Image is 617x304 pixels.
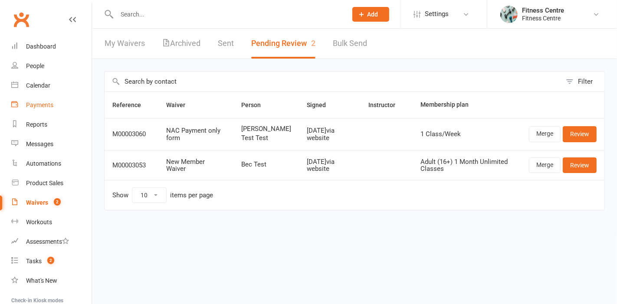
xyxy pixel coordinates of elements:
[352,7,389,22] button: Add
[500,6,518,23] img: thumb_image1757568851.png
[307,100,335,110] button: Signed
[166,158,226,173] div: New Member Waiver
[578,76,593,87] div: Filter
[425,4,449,24] span: Settings
[112,101,151,108] span: Reference
[26,121,47,128] div: Reports
[413,92,521,118] th: Membership plan
[170,192,213,199] div: items per page
[11,212,92,232] a: Workouts
[26,43,56,50] div: Dashboard
[241,134,291,142] span: Test Test
[112,162,151,169] div: M00003053
[11,76,92,95] a: Calendar
[26,141,53,147] div: Messages
[10,9,32,30] a: Clubworx
[420,158,513,173] div: Adult (16+) 1 Month Unlimited Classes
[368,100,405,110] button: Instructor
[166,127,226,141] div: NAC Payment only form
[26,277,57,284] div: What's New
[333,29,367,59] a: Bulk Send
[114,8,341,20] input: Search...
[529,157,561,173] a: Merge
[11,232,92,252] a: Assessments
[11,193,92,212] a: Waivers 2
[11,37,92,56] a: Dashboard
[105,29,145,59] a: My Waivers
[26,258,42,265] div: Tasks
[11,95,92,115] a: Payments
[561,72,604,92] button: Filter
[112,131,151,138] div: M00003060
[112,187,213,203] div: Show
[166,101,195,108] span: Waiver
[522,7,564,14] div: Fitness Centre
[563,126,597,142] a: Review
[112,100,151,110] button: Reference
[241,125,291,133] span: [PERSON_NAME]
[218,29,234,59] a: Sent
[105,72,561,92] input: Search by contact
[166,100,195,110] button: Waiver
[420,131,513,138] div: 1 Class/Week
[162,29,200,59] a: Archived
[368,101,405,108] span: Instructor
[26,101,53,108] div: Payments
[11,56,92,76] a: People
[26,82,50,89] div: Calendar
[47,257,54,264] span: 2
[11,173,92,193] a: Product Sales
[307,101,335,108] span: Signed
[563,157,597,173] a: Review
[26,219,52,226] div: Workouts
[241,101,270,108] span: Person
[11,154,92,173] a: Automations
[11,252,92,271] a: Tasks 2
[251,29,315,59] button: Pending Review2
[26,199,48,206] div: Waivers
[11,134,92,154] a: Messages
[54,198,61,206] span: 2
[368,11,378,18] span: Add
[26,62,44,69] div: People
[311,39,315,48] span: 2
[26,180,63,186] div: Product Sales
[529,126,561,142] a: Merge
[241,161,291,168] span: Bec Test
[11,271,92,291] a: What's New
[522,14,564,22] div: Fitness Centre
[307,158,353,173] div: [DATE] via website
[26,238,69,245] div: Assessments
[26,160,61,167] div: Automations
[241,100,270,110] button: Person
[11,115,92,134] a: Reports
[307,127,353,141] div: [DATE] via website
